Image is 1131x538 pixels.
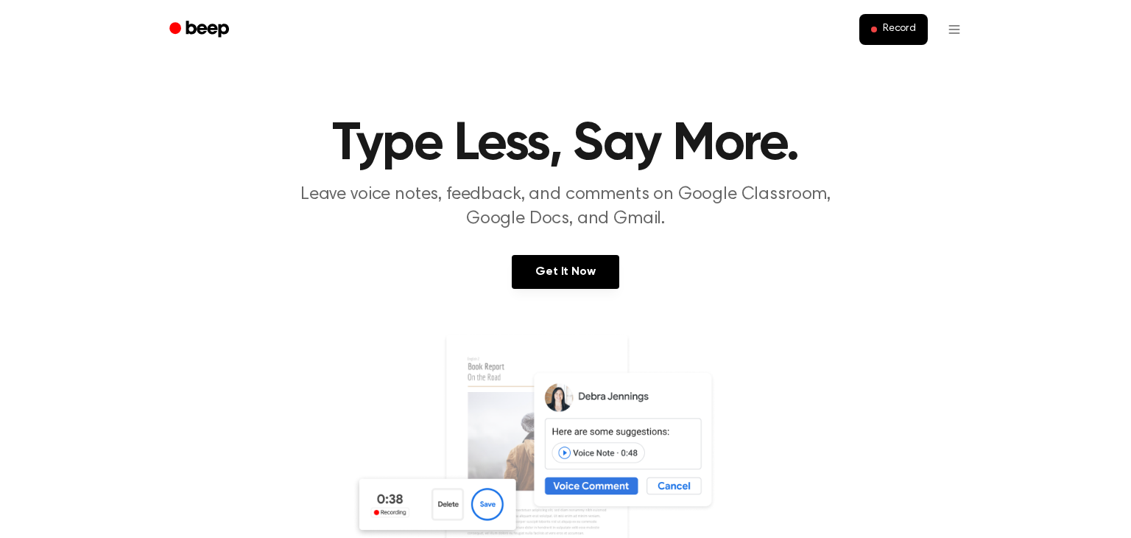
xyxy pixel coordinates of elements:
h1: Type Less, Say More. [188,118,942,171]
p: Leave voice notes, feedback, and comments on Google Classroom, Google Docs, and Gmail. [283,183,848,231]
button: Record [859,14,928,45]
button: Open menu [937,12,972,47]
span: Record [883,23,916,36]
a: Get It Now [512,255,619,289]
a: Beep [159,15,242,44]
